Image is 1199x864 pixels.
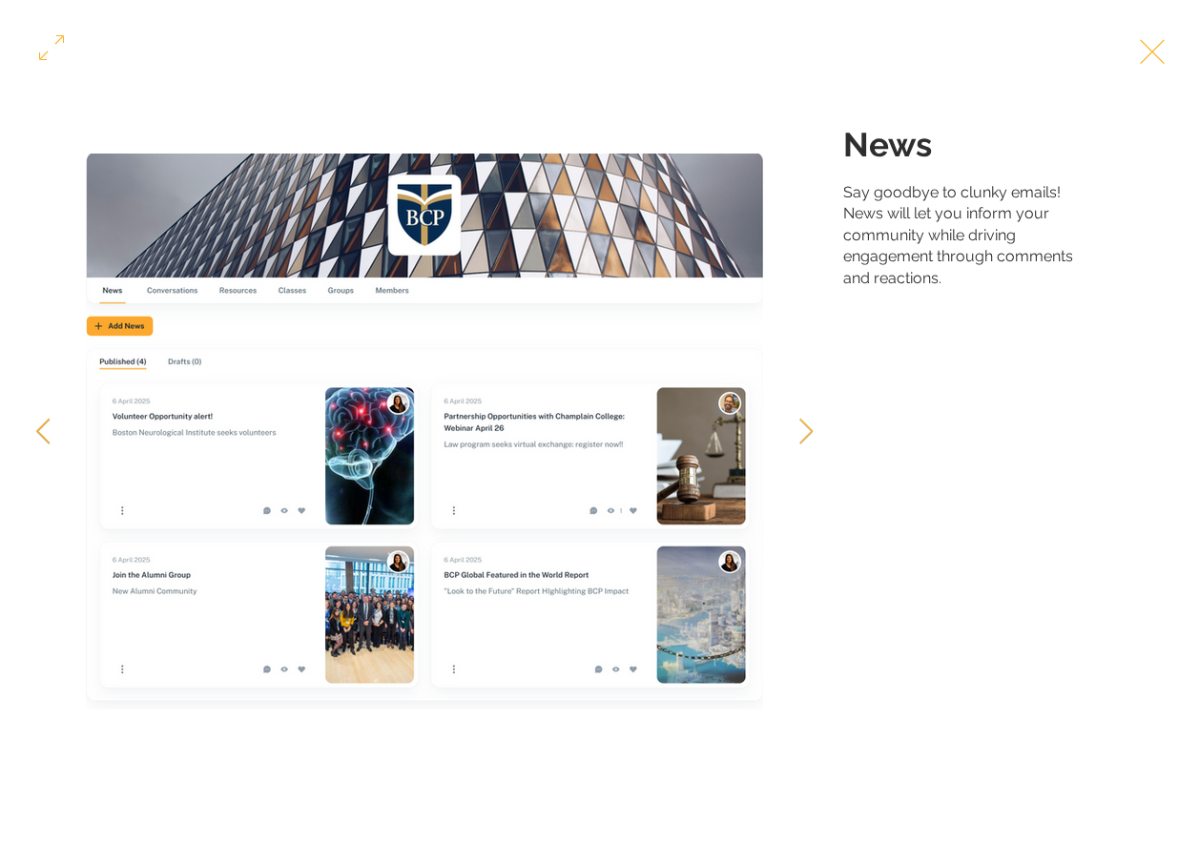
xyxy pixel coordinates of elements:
[1134,29,1170,71] button: Exit expand mode
[843,182,1085,289] div: Say goodbye to clunky emails! News will let you inform your community while driving engagement th...
[782,408,830,456] button: Next Item
[33,25,70,67] button: Open in fullscreen
[19,408,67,456] button: Previous Item
[843,124,1085,165] h1: News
